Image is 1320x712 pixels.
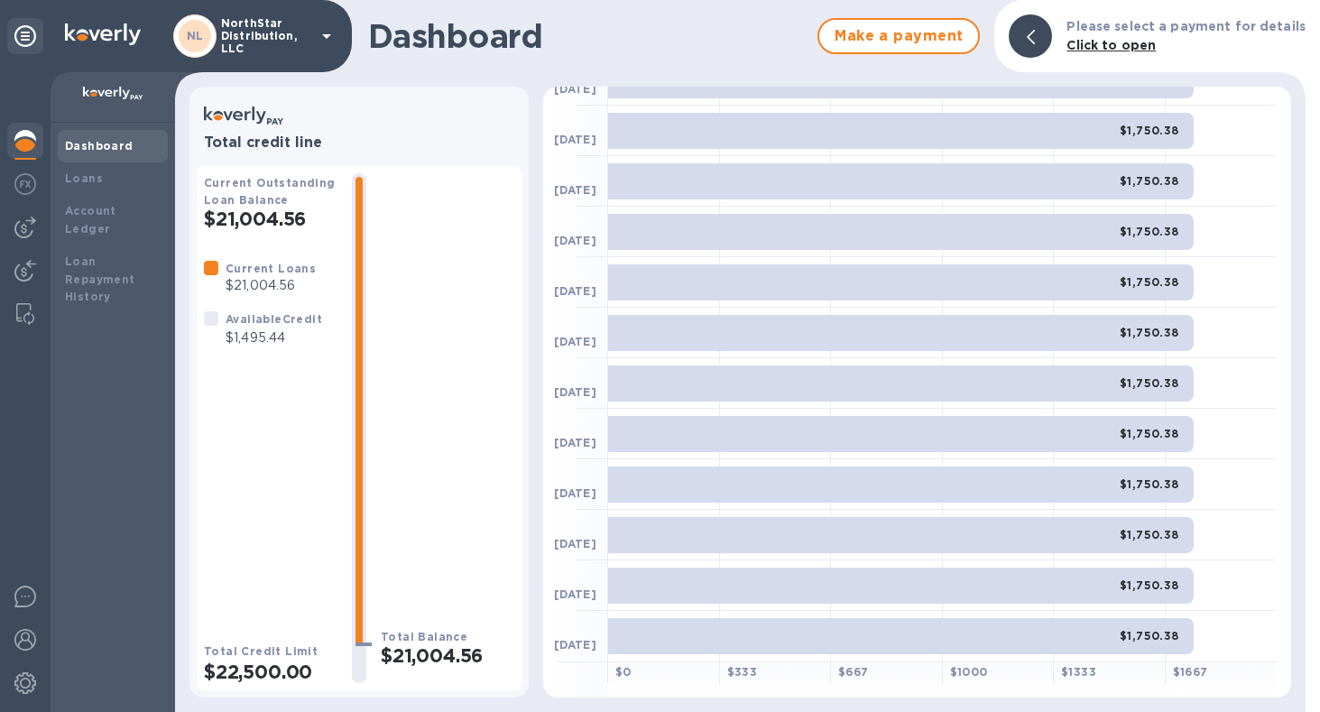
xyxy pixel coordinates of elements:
b: [DATE] [554,82,596,96]
b: $ 0 [615,665,632,679]
b: Loans [65,171,103,185]
b: $ 1333 [1061,665,1096,679]
button: Make a payment [817,18,980,54]
b: Total Credit Limit [204,644,318,658]
div: Unpin categories [7,18,43,54]
b: $1,750.38 [1120,528,1179,541]
b: Current Loans [226,262,316,275]
h2: $21,004.56 [204,208,337,230]
b: $1,750.38 [1120,174,1179,188]
b: Dashboard [65,139,134,153]
b: $ 333 [727,665,758,679]
b: $ 1667 [1173,665,1208,679]
h2: $22,500.00 [204,661,337,683]
b: [DATE] [554,436,596,449]
b: $1,750.38 [1120,225,1179,238]
b: [DATE] [554,537,596,550]
b: $1,750.38 [1120,629,1179,643]
b: $ 1000 [950,665,988,679]
b: [DATE] [554,587,596,601]
b: [DATE] [554,486,596,500]
b: $1,750.38 [1120,578,1179,592]
b: [DATE] [554,335,596,348]
b: Total Balance [381,630,467,643]
h3: Total credit line [204,134,514,152]
b: [DATE] [554,638,596,652]
p: $21,004.56 [226,276,316,295]
b: $1,750.38 [1120,427,1179,440]
b: $1,750.38 [1120,124,1179,137]
h2: $21,004.56 [381,644,514,667]
b: Current Outstanding Loan Balance [204,176,336,207]
b: [DATE] [554,385,596,399]
b: $1,750.38 [1120,275,1179,289]
b: $ 667 [838,665,869,679]
img: Foreign exchange [14,173,36,195]
b: Please select a payment for details [1066,19,1306,33]
b: Account Ledger [65,204,116,236]
b: [DATE] [554,234,596,247]
b: NL [187,29,204,42]
b: [DATE] [554,183,596,197]
p: $1,495.44 [226,328,322,347]
b: [DATE] [554,133,596,146]
b: [DATE] [554,284,596,298]
b: Loan Repayment History [65,254,135,304]
h1: Dashboard [368,17,808,55]
b: Click to open [1066,38,1156,52]
b: $1,750.38 [1120,326,1179,339]
img: Logo [65,23,141,45]
p: NorthStar Distribution, LLC [221,17,311,55]
b: $1,750.38 [1120,376,1179,390]
b: $1,750.38 [1120,477,1179,491]
span: Make a payment [834,25,964,47]
b: Available Credit [226,312,322,326]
